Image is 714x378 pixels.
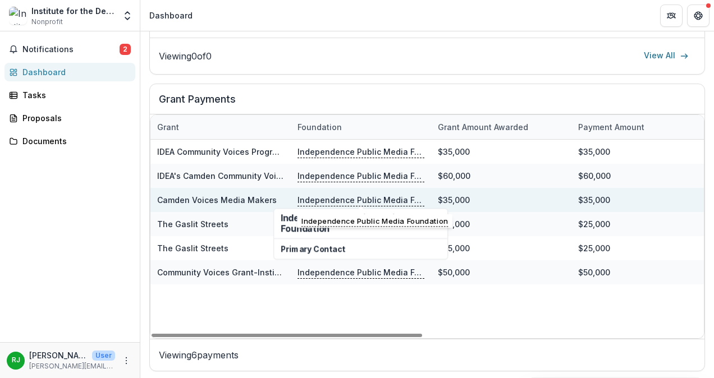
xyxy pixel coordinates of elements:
[4,109,135,127] a: Proposals
[431,115,571,139] div: Grant amount awarded
[4,86,135,104] a: Tasks
[22,135,126,147] div: Documents
[157,171,352,181] a: IDEA's Camden Community Voices Media Program
[150,115,291,139] div: Grant
[431,236,571,260] div: $25,000
[4,63,135,81] a: Dashboard
[571,164,712,188] div: $60,000
[157,243,228,253] a: The Gaslit Streets
[92,351,115,361] p: User
[571,115,712,139] div: Payment Amount
[281,243,441,255] p: Primary Contact
[431,164,571,188] div: $60,000
[571,236,712,260] div: $25,000
[431,188,571,212] div: $35,000
[571,121,651,133] div: Payment Amount
[29,361,115,371] p: [PERSON_NAME][EMAIL_ADDRESS][DOMAIN_NAME]
[31,17,63,27] span: Nonprofit
[159,49,212,63] p: Viewing 0 of 0
[4,40,135,58] button: Notifications2
[281,213,441,234] h2: Independence Public Media Foundation
[120,354,133,367] button: More
[431,140,571,164] div: $35,000
[22,112,126,124] div: Proposals
[297,194,424,206] p: Independence Public Media Foundation
[120,4,135,27] button: Open entity switcher
[291,121,349,133] div: Foundation
[637,47,695,65] a: View All
[431,260,571,284] div: $50,000
[291,115,431,139] div: Foundation
[571,188,712,212] div: $35,000
[571,260,712,284] div: $50,000
[431,212,571,236] div: $25,000
[149,10,193,21] div: Dashboard
[145,7,197,24] nav: breadcrumb
[430,211,443,224] button: Close
[157,147,394,156] a: IDEA Community Voices Program Continuation [DATE]-[DATE]
[297,266,424,279] p: Independence Public Media Foundation
[687,4,710,27] button: Get Help
[157,268,591,277] a: Community Voices Grant-Institute for the Development of Education in the Arts (IDEA)-08/03/2020-0...
[157,219,228,229] a: The Gaslit Streets
[4,132,135,150] a: Documents
[9,7,27,25] img: Institute for the Development of Education in the Arts (IDEA)
[297,170,424,182] p: Independence Public Media Foundation
[150,121,186,133] div: Grant
[660,4,683,27] button: Partners
[22,89,126,101] div: Tasks
[120,44,131,55] span: 2
[431,121,535,133] div: Grant amount awarded
[159,93,695,114] h2: Grant Payments
[157,195,277,205] a: Camden Voices Media Makers
[571,212,712,236] div: $25,000
[22,45,120,54] span: Notifications
[31,5,115,17] div: Institute for the Development of Education in the Arts (IDEA)
[159,348,695,362] p: Viewing 6 payments
[571,140,712,164] div: $35,000
[297,146,424,158] p: Independence Public Media Foundation
[29,349,88,361] p: [PERSON_NAME]
[12,357,20,364] div: Renee Jones
[22,66,126,78] div: Dashboard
